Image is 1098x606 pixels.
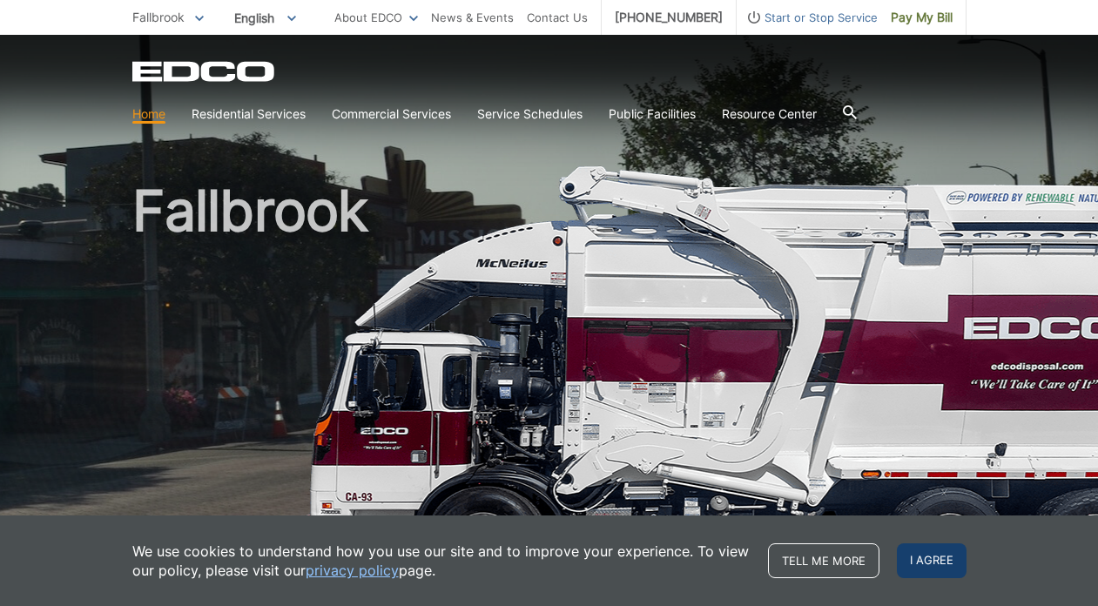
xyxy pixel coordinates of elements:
[132,61,277,82] a: EDCD logo. Return to the homepage.
[431,8,514,27] a: News & Events
[334,8,418,27] a: About EDCO
[768,543,879,578] a: Tell me more
[132,542,751,580] p: We use cookies to understand how you use our site and to improve your experience. To view our pol...
[527,8,588,27] a: Contact Us
[221,3,309,32] span: English
[306,561,399,580] a: privacy policy
[132,183,967,565] h1: Fallbrook
[891,8,953,27] span: Pay My Bill
[132,10,185,24] span: Fallbrook
[897,543,967,578] span: I agree
[477,104,583,124] a: Service Schedules
[722,104,817,124] a: Resource Center
[332,104,451,124] a: Commercial Services
[609,104,696,124] a: Public Facilities
[132,104,165,124] a: Home
[192,104,306,124] a: Residential Services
